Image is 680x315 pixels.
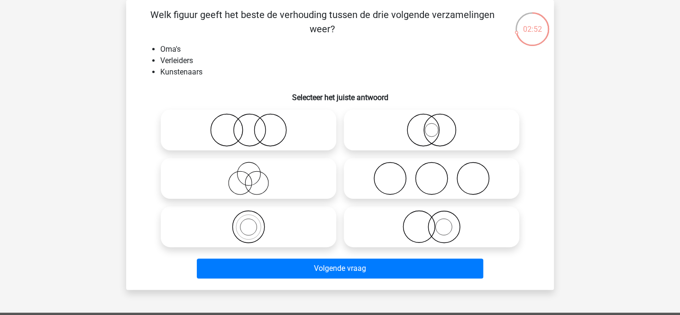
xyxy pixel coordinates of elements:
[141,8,503,36] p: Welk figuur geeft het beste de verhouding tussen de drie volgende verzamelingen weer?
[160,66,539,78] li: Kunstenaars
[160,44,539,55] li: Oma's
[160,55,539,66] li: Verleiders
[515,11,550,35] div: 02:52
[141,85,539,102] h6: Selecteer het juiste antwoord
[197,259,484,278] button: Volgende vraag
